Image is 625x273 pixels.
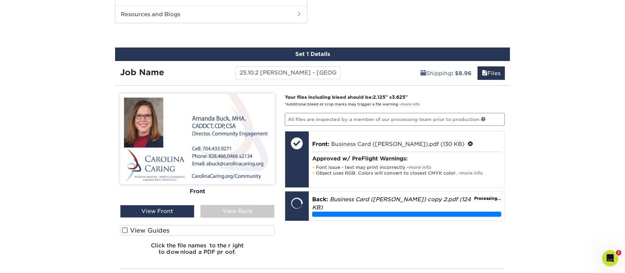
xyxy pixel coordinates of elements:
[120,67,164,77] strong: Job Name
[200,205,275,218] div: View Back
[235,66,340,79] input: Enter a job name
[312,155,501,162] h4: Approved w/ PreFlight Warnings:
[312,170,501,176] li: Object uses RGB. Colors will convert to closest CMYK color. -
[115,5,307,23] h2: Resources and Blogs
[616,250,621,255] span: 1
[392,94,405,100] span: 3.625
[409,165,431,170] a: more info
[285,94,408,100] strong: Your files including bleed should be: " x "
[373,94,385,100] span: 2.125
[120,184,275,199] div: Front
[312,196,328,203] span: Back:
[420,70,426,77] span: shipping
[331,141,464,147] a: Business Card ([PERSON_NAME]).pdf (130 KB)
[312,196,471,211] em: Business Card ([PERSON_NAME]) copy 2.pdf (124 KB)
[460,171,483,176] a: more info
[115,48,510,61] div: Set 1 Details
[416,66,476,80] a: Shipping: $8.96
[482,70,487,77] span: files
[285,113,505,126] p: All files are inspected by a member of our processing team prior to production.
[312,141,329,147] span: Front:
[602,250,618,266] iframe: Intercom live chat
[120,242,275,261] h6: Click the file names to the right to download a PDF proof.
[285,102,419,107] small: *Additional bleed or crop marks may trigger a file warning –
[452,70,471,77] b: : $8.96
[312,164,501,170] li: Font issue - text may print incorrectly -
[401,102,419,107] a: more info
[120,225,275,236] label: View Guides
[120,205,194,218] div: View Front
[478,66,505,80] a: Files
